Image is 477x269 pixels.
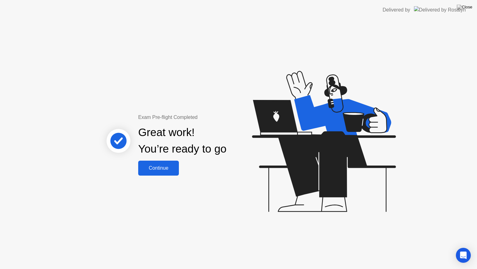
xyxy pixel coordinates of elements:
[457,5,472,10] img: Close
[138,161,179,176] button: Continue
[456,248,471,263] div: Open Intercom Messenger
[138,124,226,157] div: Great work! You’re ready to go
[383,6,410,14] div: Delivered by
[140,165,177,171] div: Continue
[138,114,266,121] div: Exam Pre-flight Completed
[414,6,466,13] img: Delivered by Rosalyn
